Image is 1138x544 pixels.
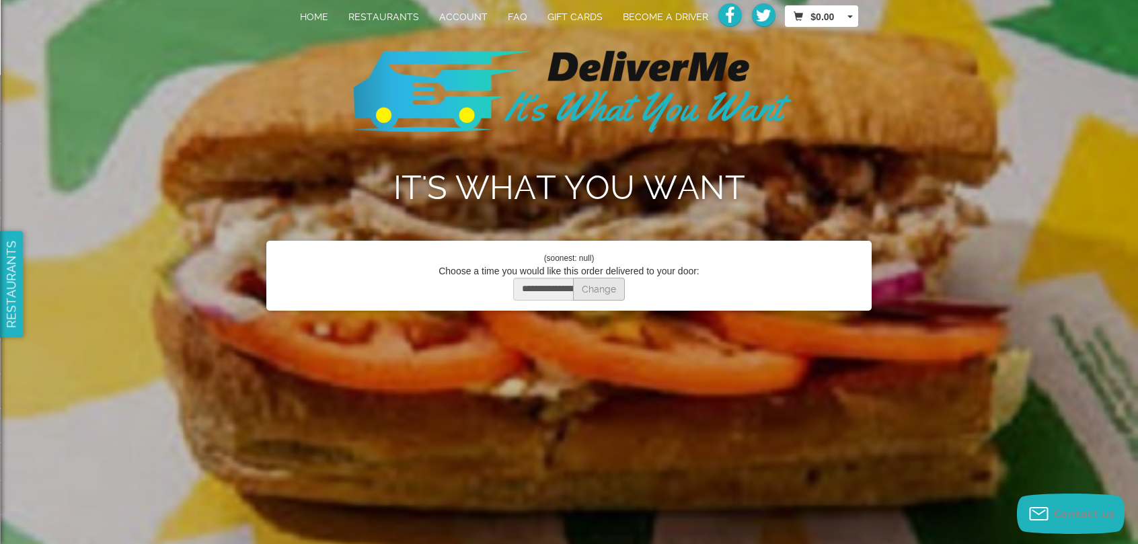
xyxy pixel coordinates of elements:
small: (soonest: null) [544,254,595,263]
td: Choose a time you would like this order delivered to your door: [276,264,862,278]
h1: IT'S WHAT YOU WANT [186,169,952,208]
button: Change [573,278,625,301]
img: v_764_poe_big.png [334,38,804,148]
span: Contact us [1054,506,1115,521]
span: $0.00 [810,11,834,22]
button: Contact us [1017,494,1125,534]
span: Change [582,284,616,295]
